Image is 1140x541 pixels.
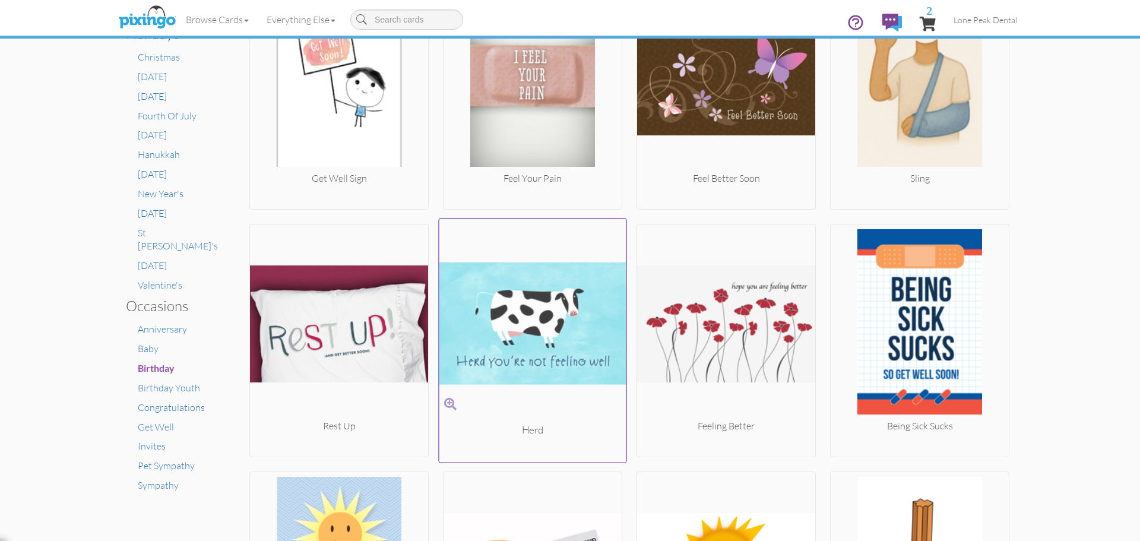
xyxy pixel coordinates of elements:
img: pixingo logo [116,3,179,33]
a: [DATE] [138,168,167,180]
a: St. [PERSON_NAME]'s [138,227,218,252]
a: Fourth Of July [138,110,197,122]
a: New Year's [138,188,183,200]
img: 20200409-181513-53bd1f90b383-250.jpg [439,223,626,423]
input: Search cards [350,10,463,30]
a: Pet Sympathy [138,460,195,472]
img: 20181004-002710-1df2dc20-250.jpg [250,229,428,419]
img: comments.svg [882,14,902,31]
a: Sympathy [138,479,179,491]
a: Valentine's [138,279,182,291]
div: Get Well Sign [250,172,428,185]
div: Sling [831,172,1009,185]
a: Browse Cards [177,5,258,34]
div: Feel Your Pain [444,172,622,185]
img: 20181004-001621-0dd434b3-250.png [831,229,1009,419]
div: Feel Better Soon [637,172,815,185]
div: Rest Up [250,419,428,433]
div: Feeling Better [637,419,815,433]
a: Congratulations [138,401,205,413]
a: Invites [138,440,166,452]
a: 2 [920,5,936,40]
span: 2 [926,5,932,16]
a: Birthday [138,362,175,374]
a: Get Well [138,421,174,433]
a: Baby [138,343,159,355]
a: Christmas [138,51,180,63]
span: Birthday [138,362,175,374]
h3: Occasions [126,298,212,314]
a: Anniversary [138,323,187,335]
div: Being Sick Sucks [831,419,1009,433]
a: Everything Else [258,5,344,34]
a: Birthday Youth [138,382,200,394]
img: 20181004-002243-fe4005e9-250.png [637,229,815,419]
div: Herd [439,423,626,437]
a: [DATE] [138,207,167,219]
a: Hanukkah [138,148,180,160]
a: [DATE] [138,71,167,83]
a: [DATE] [138,260,167,271]
a: [DATE] [138,129,167,141]
a: Lone Peak Dental [945,5,1026,35]
a: [DATE] [138,90,167,102]
span: Lone Peak Dental [954,15,1017,25]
